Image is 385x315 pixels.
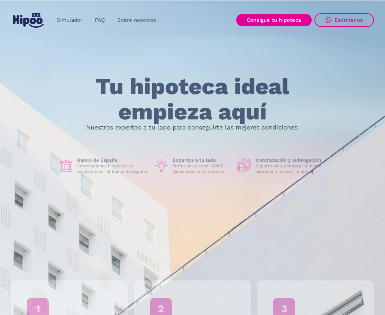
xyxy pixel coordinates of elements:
[173,157,231,163] h1: Expertos a tu lado
[111,13,162,27] a: Sobre nosotros
[334,17,363,23] div: Escríbenos
[256,157,327,163] h1: Contratación y subrogación
[173,163,231,174] p: Profesionales con +40M€ gestionados en hipotecas
[256,163,327,174] p: Soporte para contratar tu nueva hipoteca o mejorar la actual
[61,74,323,124] h1: Tu hipoteca ideal empieza aquí
[86,125,299,130] p: Nuestros expertos a tu lado para conseguirte las mejores condiciones.
[51,13,89,27] a: Simulador
[77,163,148,174] p: Intermediarios hipotecarios regulados por el Banco de España
[314,13,374,27] a: Escríbenos
[89,13,111,27] a: FAQ
[236,14,312,26] a: Consigue tu hipoteca
[11,10,45,30] a: home
[77,157,148,163] h1: Banco de España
